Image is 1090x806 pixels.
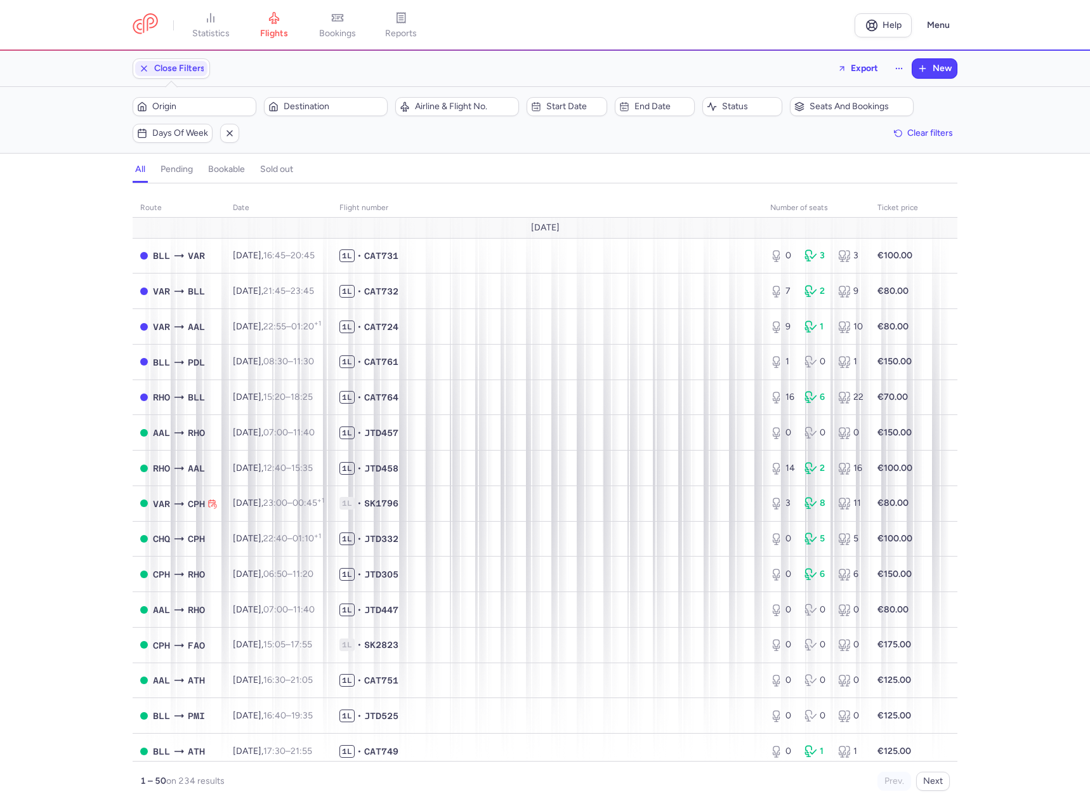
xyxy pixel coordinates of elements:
[233,356,314,367] span: [DATE],
[364,674,398,687] span: CAT751
[233,250,315,261] span: [DATE],
[364,391,398,404] span: CAT764
[919,13,957,37] button: Menu
[877,675,911,685] strong: €125.00
[339,391,355,404] span: 1L
[242,11,306,39] a: flights
[153,709,170,723] span: BLL
[188,249,205,263] span: VAR
[263,321,286,332] time: 22:55
[233,746,312,756] span: [DATE],
[263,675,313,685] span: –
[263,250,315,261] span: –
[135,164,145,175] h4: all
[233,392,313,402] span: [DATE],
[208,164,245,175] h4: bookable
[877,250,912,261] strong: €100.00
[339,745,355,758] span: 1L
[804,674,829,687] div: 0
[838,285,862,298] div: 9
[291,250,315,261] time: 20:45
[263,498,324,508] span: –
[877,710,911,721] strong: €125.00
[153,284,170,298] span: VAR
[233,533,321,544] span: [DATE],
[292,533,321,544] time: 01:10
[770,391,794,404] div: 16
[263,427,288,438] time: 07:00
[357,426,362,439] span: •
[263,675,286,685] time: 16:30
[263,250,286,261] time: 16:45
[339,426,355,439] span: 1L
[339,568,355,581] span: 1L
[804,497,829,510] div: 8
[385,28,417,39] span: reports
[293,356,314,367] time: 11:30
[877,772,911,791] button: Prev.
[284,102,383,112] span: Destination
[263,604,315,615] span: –
[877,392,908,402] strong: €70.00
[339,497,355,510] span: 1L
[369,11,433,39] a: reports
[838,355,862,368] div: 1
[357,568,362,581] span: •
[263,639,286,650] time: 15:05
[722,102,778,112] span: Status
[188,390,205,404] span: BLL
[153,426,170,440] span: AAL
[188,426,205,440] span: RHO
[804,285,829,298] div: 2
[877,569,912,579] strong: €150.00
[153,603,170,617] span: AAL
[263,533,321,544] span: –
[838,638,862,651] div: 0
[152,102,252,112] span: Origin
[188,497,205,511] span: CPH
[933,63,952,74] span: New
[133,97,256,116] button: Origin
[870,199,926,218] th: Ticket price
[838,426,862,439] div: 0
[188,709,205,723] span: PMI
[314,532,321,540] sup: +1
[133,199,225,218] th: route
[140,776,166,786] strong: 1 – 50
[804,532,829,545] div: 5
[877,463,912,473] strong: €100.00
[260,164,293,175] h4: sold out
[188,673,205,687] span: ATH
[804,462,829,475] div: 2
[188,461,205,475] span: AAL
[770,426,794,439] div: 0
[188,532,205,546] span: CPH
[829,58,886,79] button: Export
[364,462,398,475] span: JTD458
[292,498,324,508] time: 00:45
[291,463,313,473] time: 15:35
[263,463,313,473] span: –
[357,497,362,510] span: •
[770,285,794,298] div: 7
[263,710,313,721] span: –
[364,745,398,758] span: CAT749
[763,199,870,218] th: number of seats
[263,746,312,756] span: –
[233,463,313,473] span: [DATE],
[877,604,909,615] strong: €80.00
[192,28,230,39] span: statistics
[357,710,362,722] span: •
[154,63,205,74] span: Close Filters
[770,745,794,758] div: 0
[890,124,957,143] button: Clear filters
[263,710,286,721] time: 16:40
[263,356,288,367] time: 08:30
[838,604,862,616] div: 0
[339,532,355,545] span: 1L
[838,320,862,333] div: 10
[319,28,356,39] span: bookings
[838,568,862,581] div: 6
[133,124,213,143] button: Days of week
[153,249,170,263] span: BLL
